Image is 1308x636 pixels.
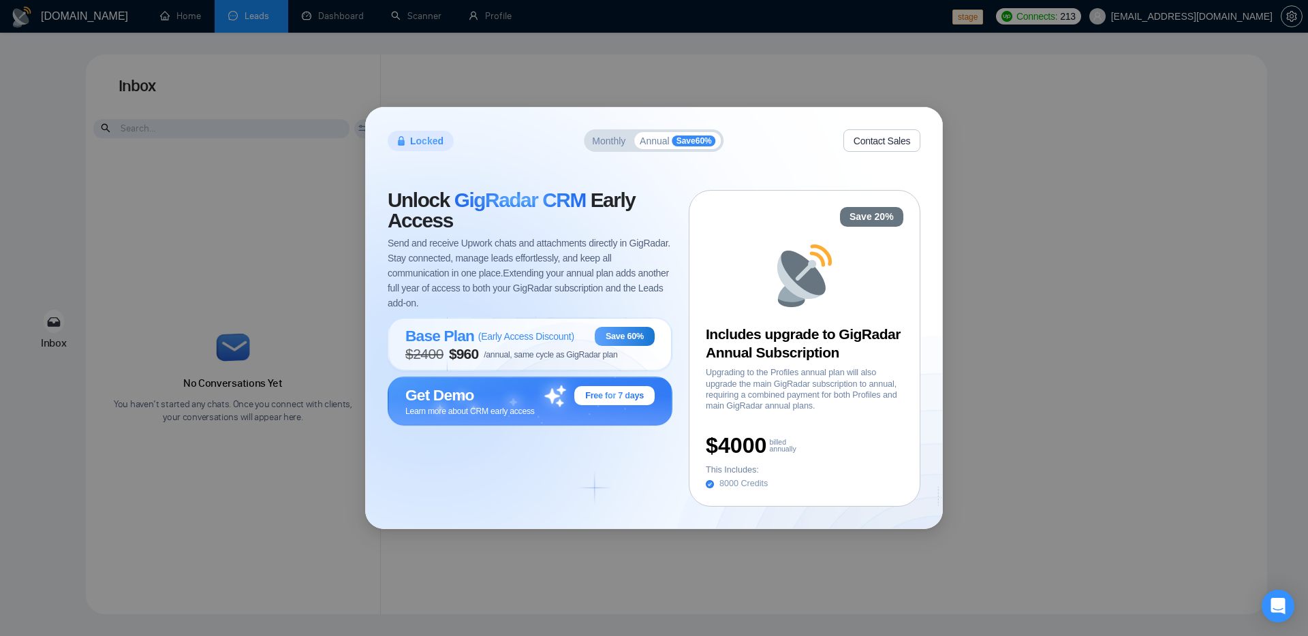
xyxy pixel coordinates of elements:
[405,346,443,362] span: $ 2400
[405,407,535,416] span: Learn more about CRM early access
[672,136,716,146] span: Save 60 %
[587,132,631,149] button: Monthly
[706,465,759,475] span: This Includes:
[1262,590,1294,622] div: Open Intercom Messenger
[706,367,903,412] span: Upgrading to the Profiles annual plan will also upgrade the main GigRadar subscription to annual,...
[405,327,474,345] span: Base Plan
[843,129,920,152] button: Contact Sales
[840,207,903,227] div: Save 20%
[388,317,672,377] button: Base Plan(Early Access Discount)Save 60%$2400$960/annual, same cycle as GigRadar plan
[388,190,672,231] span: Unlock Early Access
[410,133,443,148] span: Locked
[478,331,574,342] span: ( Early Access Discount )
[706,325,903,362] h3: Includes upgrade to GigRadar Annual Subscription
[634,132,721,149] button: AnnualSave60%
[585,390,644,401] span: Free for 7 days
[405,386,474,404] span: Get Demo
[454,189,586,211] span: GigRadar CRM
[592,136,625,146] span: Monthly
[719,478,768,490] span: 8000 Credits
[484,350,617,360] span: /annual, same cycle as GigRadar plan
[770,439,798,453] span: billed annually
[606,331,644,342] span: Save 60%
[706,432,767,458] span: $4000
[449,346,478,362] span: $ 960
[640,136,670,146] span: Annual
[388,236,672,311] span: Send and receive Upwork chats and attachments directly in GigRadar. Stay connected, manage leads ...
[388,377,672,431] button: Get DemoFree for 7 daysLearn more about CRM early access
